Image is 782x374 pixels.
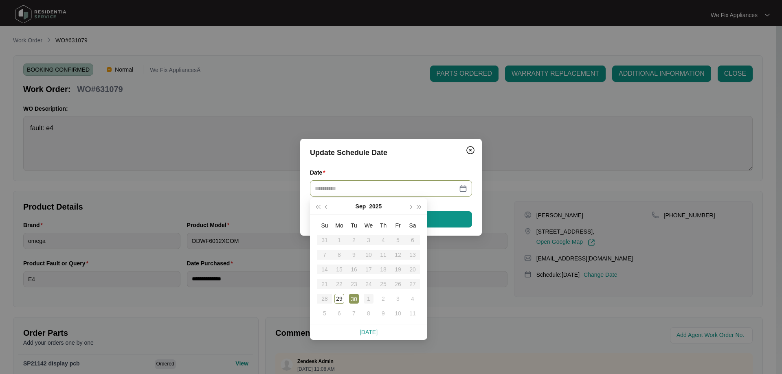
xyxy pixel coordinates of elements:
img: closeCircle [466,145,475,155]
td: 2025-10-01 [361,291,376,306]
div: 9 [378,308,388,318]
th: Tu [347,218,361,233]
button: Sep [356,198,366,214]
td: 2025-10-03 [391,291,405,306]
td: 2025-10-05 [317,306,332,321]
td: 2025-10-07 [347,306,361,321]
button: 2025 [369,198,382,214]
td: 2025-10-10 [391,306,405,321]
th: We [361,218,376,233]
div: 8 [364,308,373,318]
div: 29 [334,294,344,304]
div: 4 [408,294,417,304]
div: 10 [393,308,403,318]
th: Sa [405,218,420,233]
div: 5 [320,308,329,318]
div: 3 [393,294,403,304]
label: Date [310,168,329,177]
td: 2025-10-02 [376,291,391,306]
div: 2 [378,294,388,304]
td: 2025-10-09 [376,306,391,321]
div: Update Schedule Date [310,147,472,158]
div: 11 [408,308,417,318]
th: Su [317,218,332,233]
td: 2025-10-04 [405,291,420,306]
td: 2025-09-29 [332,291,347,306]
div: 6 [334,308,344,318]
td: 2025-09-30 [347,291,361,306]
td: 2025-10-08 [361,306,376,321]
th: Mo [332,218,347,233]
button: Close [464,144,477,157]
td: 2025-10-11 [405,306,420,321]
input: Date [315,184,457,193]
div: 7 [349,308,359,318]
th: Fr [391,218,405,233]
a: [DATE] [360,329,378,335]
div: 30 [349,294,359,304]
td: 2025-10-06 [332,306,347,321]
th: Th [376,218,391,233]
div: 1 [364,294,373,304]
